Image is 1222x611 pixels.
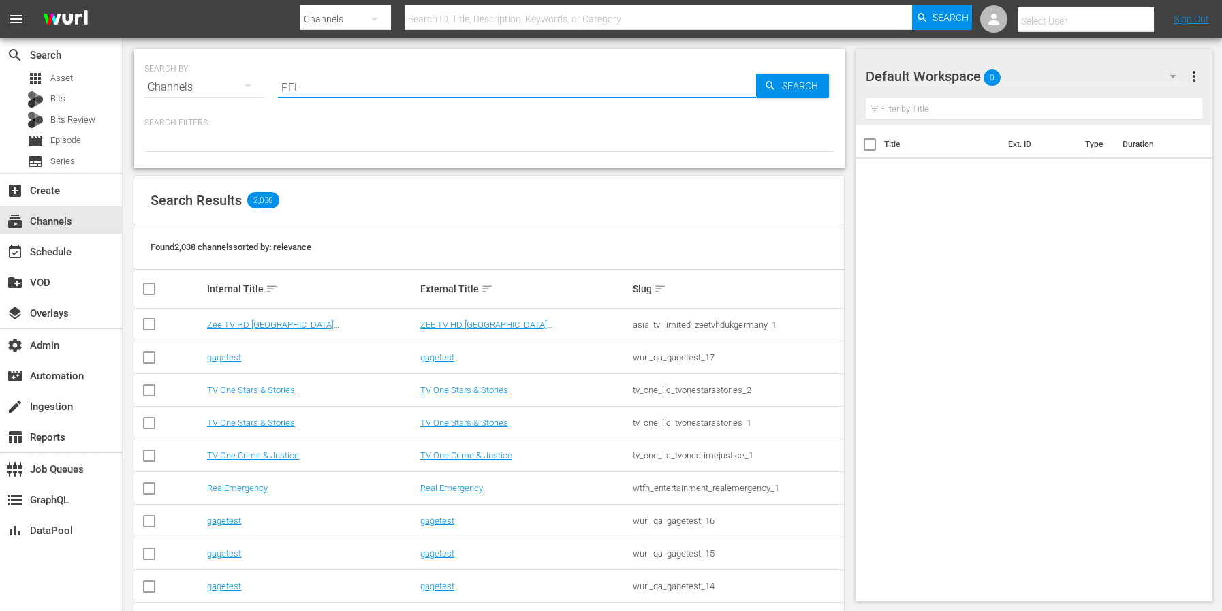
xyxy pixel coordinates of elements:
[207,281,416,297] div: Internal Title
[7,244,23,260] span: Schedule
[207,352,241,362] a: gagetest
[420,418,508,428] a: TV One Stars & Stories
[7,213,23,230] span: Channels
[777,74,829,98] span: Search
[207,516,241,526] a: gagetest
[420,581,454,591] a: gagetest
[1174,14,1209,25] a: Sign Out
[50,134,81,147] span: Episode
[420,385,508,395] a: TV One Stars & Stories
[933,5,969,30] span: Search
[420,281,629,297] div: External Title
[7,368,23,384] span: Automation
[207,418,295,428] a: TV One Stars & Stories
[633,483,842,493] div: wtfn_entertainment_realemergency_1
[420,319,552,340] a: ZEE TV HD [GEOGRAPHIC_DATA] ([GEOGRAPHIC_DATA])
[420,548,454,559] a: gagetest
[633,548,842,559] div: wurl_qa_gagetest_15
[144,68,264,106] div: Channels
[420,352,454,362] a: gagetest
[7,183,23,199] span: Create
[151,192,242,208] span: Search Results
[756,74,829,98] button: Search
[633,352,842,362] div: wurl_qa_gagetest_17
[7,305,23,322] span: Overlays
[7,398,23,415] span: Ingestion
[420,483,483,493] a: Real Emergency
[633,450,842,460] div: tv_one_llc_tvonecrimejustice_1
[27,112,44,128] div: Bits Review
[1186,60,1202,93] button: more_vert
[266,283,278,295] span: sort
[7,429,23,445] span: Reports
[1186,68,1202,84] span: more_vert
[50,113,95,127] span: Bits Review
[633,418,842,428] div: tv_one_llc_tvonestarsstories_1
[654,283,666,295] span: sort
[866,57,1189,95] div: Default Workspace
[27,70,44,87] span: Asset
[247,192,279,208] span: 2,038
[50,155,75,168] span: Series
[207,581,241,591] a: gagetest
[27,133,44,149] span: Episode
[27,153,44,170] span: Series
[633,319,842,330] div: asia_tv_limited_zeetvhdukgermany_1
[33,3,98,35] img: ans4CAIJ8jUAAAAAAAAAAAAAAAAAAAAAAAAgQb4GAAAAAAAAAAAAAAAAAAAAAAAAJMjXAAAAAAAAAAAAAAAAAAAAAAAAgAT5G...
[633,516,842,526] div: wurl_qa_gagetest_16
[420,450,512,460] a: TV One Crime & Justice
[7,337,23,354] span: Admin
[151,242,311,252] span: Found 2,038 channels sorted by: relevance
[420,516,454,526] a: gagetest
[8,11,25,27] span: menu
[1114,125,1196,163] th: Duration
[633,281,842,297] div: Slug
[7,492,23,508] span: GraphQL
[884,125,1000,163] th: Title
[50,92,65,106] span: Bits
[207,385,295,395] a: TV One Stars & Stories
[984,63,1001,92] span: 0
[7,461,23,477] span: Job Queues
[7,522,23,539] span: DataPool
[207,450,299,460] a: TV One Crime & Justice
[1000,125,1077,163] th: Ext. ID
[481,283,493,295] span: sort
[207,483,268,493] a: RealEmergency
[207,319,339,340] a: Zee TV HD [GEOGRAPHIC_DATA] ([GEOGRAPHIC_DATA])
[912,5,972,30] button: Search
[7,275,23,291] span: VOD
[207,548,241,559] a: gagetest
[633,581,842,591] div: wurl_qa_gagetest_14
[144,117,834,129] p: Search Filters:
[27,91,44,108] div: Bits
[633,385,842,395] div: tv_one_llc_tvonestarsstories_2
[7,47,23,63] span: Search
[50,72,73,85] span: Asset
[1077,125,1114,163] th: Type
